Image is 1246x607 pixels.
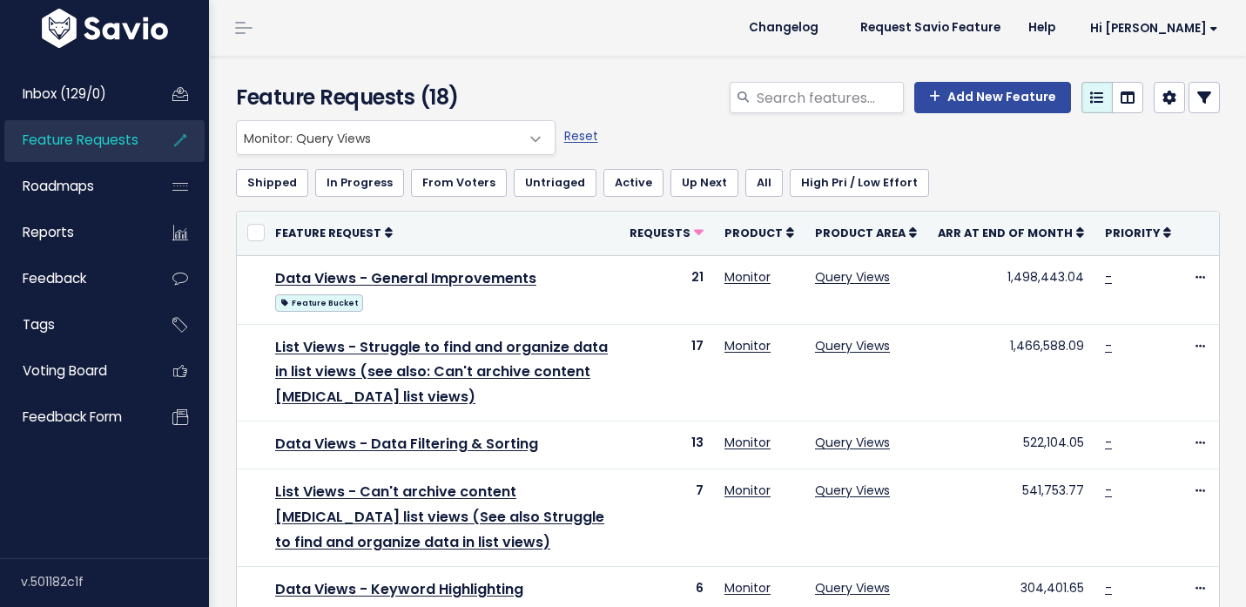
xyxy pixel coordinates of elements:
span: Reports [23,223,74,241]
span: Tags [23,315,55,334]
a: Voting Board [4,351,145,391]
a: Feature Request [275,224,393,241]
a: - [1105,434,1112,451]
a: Inbox (129/0) [4,74,145,114]
a: List Views - Struggle to find and organize data in list views (see also: Can't archive content [M... [275,337,608,408]
td: 13 [619,421,714,469]
td: 541,753.77 [927,469,1094,566]
a: Monitor [724,434,771,451]
a: Priority [1105,224,1171,241]
span: Priority [1105,226,1160,240]
span: Monitor: Query Views [236,120,556,155]
a: Query Views [815,434,890,451]
a: ARR at End of Month [938,224,1084,241]
span: Requests [630,226,690,240]
a: Monitor [724,337,771,354]
span: Feedback [23,269,86,287]
a: - [1105,482,1112,499]
td: 1,498,443.04 [927,255,1094,324]
span: Hi [PERSON_NAME] [1090,22,1218,35]
a: Hi [PERSON_NAME] [1069,15,1232,42]
td: 1,466,588.09 [927,324,1094,421]
h4: Feature Requests (18) [236,82,547,113]
a: Feedback form [4,397,145,437]
td: 522,104.05 [927,421,1094,469]
a: Up Next [670,169,738,197]
div: v.501182c1f [21,559,209,604]
a: Requests [630,224,704,241]
a: Feature Bucket [275,291,363,313]
a: - [1105,579,1112,597]
a: - [1105,337,1112,354]
span: Monitor: Query Views [237,121,520,154]
img: logo-white.9d6f32f41409.svg [37,9,172,48]
a: Query Views [815,268,890,286]
a: Active [603,169,663,197]
a: List Views - Can't archive content [MEDICAL_DATA] list views (See also Struggle to find and organ... [275,482,604,552]
td: 17 [619,324,714,421]
a: Query Views [815,579,890,597]
span: Product Area [815,226,906,240]
a: Product Area [815,224,917,241]
a: Untriaged [514,169,596,197]
a: Request Savio Feature [846,15,1014,41]
a: In Progress [315,169,404,197]
a: Help [1014,15,1069,41]
a: Reset [564,127,598,145]
span: Feature Bucket [275,294,363,312]
a: Reports [4,212,145,253]
a: Product [724,224,794,241]
a: High Pri / Low Effort [790,169,929,197]
a: Monitor [724,579,771,597]
a: Feature Requests [4,120,145,160]
span: Feedback form [23,408,122,426]
a: Query Views [815,337,890,354]
a: Data Views - Data Filtering & Sorting [275,434,538,454]
span: Feature Request [275,226,381,240]
span: Product [724,226,783,240]
a: All [745,169,783,197]
td: 7 [619,469,714,566]
a: From Voters [411,169,507,197]
a: - [1105,268,1112,286]
span: ARR at End of Month [938,226,1073,240]
a: Query Views [815,482,890,499]
span: Changelog [749,22,818,34]
a: Feedback [4,259,145,299]
a: Roadmaps [4,166,145,206]
span: Voting Board [23,361,107,380]
a: Add New Feature [914,82,1071,113]
span: Inbox (129/0) [23,84,106,103]
a: Tags [4,305,145,345]
a: Shipped [236,169,308,197]
td: 21 [619,255,714,324]
input: Search features... [755,82,904,113]
ul: Filter feature requests [236,169,1220,197]
span: Roadmaps [23,177,94,195]
a: Monitor [724,482,771,499]
a: Data Views - General Improvements [275,268,536,288]
span: Feature Requests [23,131,138,149]
a: Monitor [724,268,771,286]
